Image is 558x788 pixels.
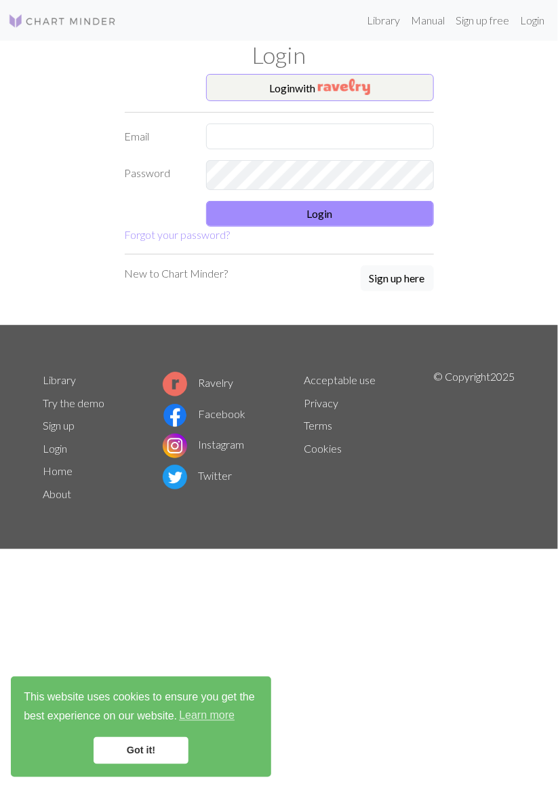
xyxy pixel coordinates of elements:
[163,407,245,420] a: Facebook
[43,442,68,455] a: Login
[117,160,198,190] label: Password
[117,124,198,149] label: Email
[125,228,231,241] a: Forgot your password?
[304,373,376,386] a: Acceptable use
[361,265,434,293] a: Sign up here
[304,419,332,432] a: Terms
[206,201,434,227] button: Login
[43,396,105,409] a: Try the demo
[11,677,271,777] div: cookieconsent
[125,265,228,282] p: New to Chart Minder?
[94,737,188,764] a: dismiss cookie message
[24,690,258,726] span: This website uses cookies to ensure you get the best experience on our website.
[515,7,550,34] a: Login
[163,376,233,389] a: Ravelry
[177,706,237,726] a: learn more about cookies
[163,372,187,396] img: Ravelry logo
[163,465,187,489] img: Twitter logo
[163,434,187,458] img: Instagram logo
[8,13,117,29] img: Logo
[43,464,73,477] a: Home
[35,41,523,69] h1: Login
[304,396,338,409] a: Privacy
[163,469,232,482] a: Twitter
[433,369,515,506] p: © Copyright 2025
[206,74,434,101] button: Loginwith
[304,442,342,455] a: Cookies
[43,373,77,386] a: Library
[43,487,72,500] a: About
[450,7,515,34] a: Sign up free
[163,438,244,451] a: Instagram
[361,265,434,291] button: Sign up here
[43,419,75,432] a: Sign up
[405,7,450,34] a: Manual
[318,79,370,95] img: Ravelry
[361,7,405,34] a: Library
[163,403,187,428] img: Facebook logo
